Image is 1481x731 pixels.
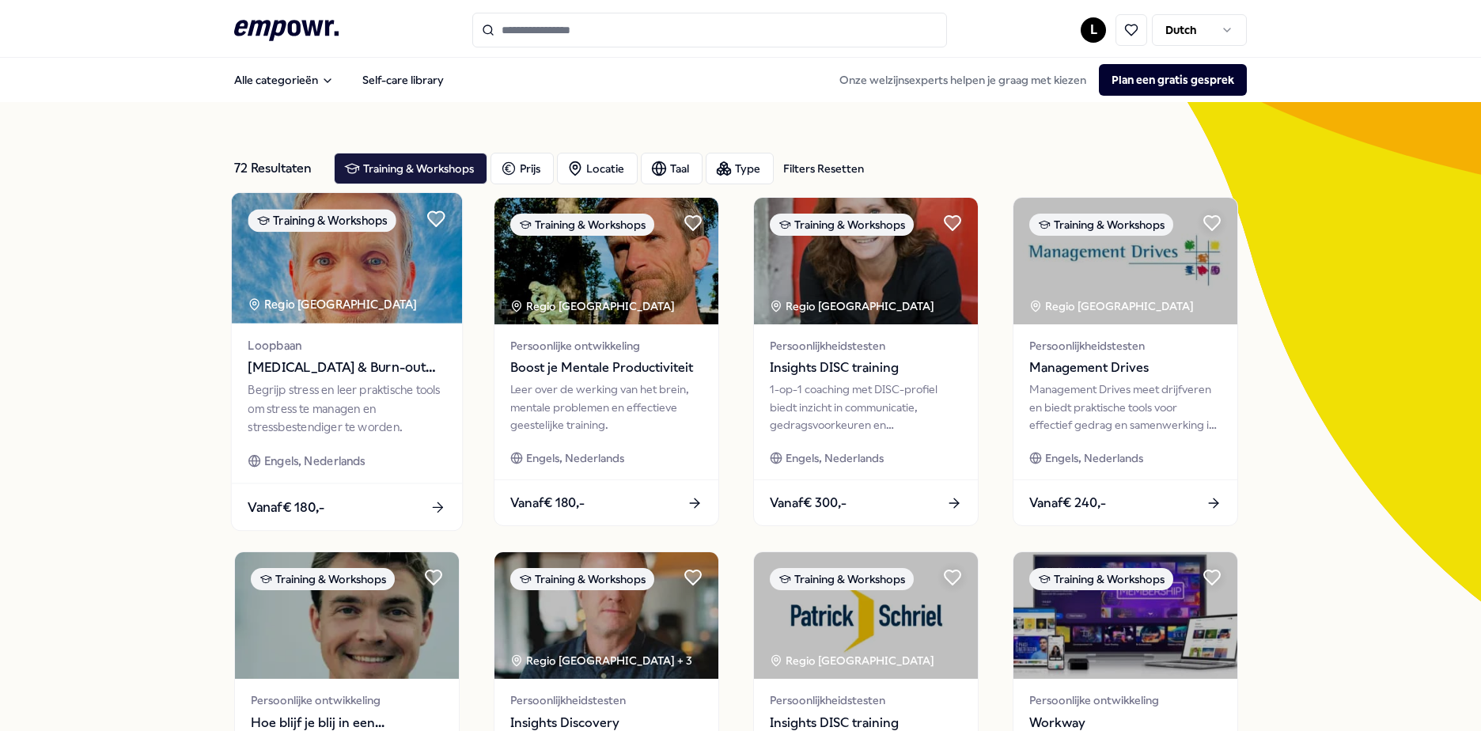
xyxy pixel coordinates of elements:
button: L [1081,17,1106,43]
div: Regio [GEOGRAPHIC_DATA] [770,652,937,669]
span: Persoonlijkheidstesten [1029,337,1222,354]
span: Management Drives [1029,358,1222,378]
span: Vanaf € 180,- [510,493,585,513]
span: Engels, Nederlands [786,449,884,467]
a: Self-care library [350,64,456,96]
div: Training & Workshops [1029,214,1173,236]
div: Training & Workshops [248,209,396,232]
img: package image [1013,198,1237,324]
img: package image [494,198,718,324]
button: Training & Workshops [334,153,487,184]
div: 72 Resultaten [234,153,321,184]
div: Management Drives meet drijfveren en biedt praktische tools voor effectief gedrag en samenwerking... [1029,381,1222,434]
div: Regio [GEOGRAPHIC_DATA] [510,297,677,315]
img: package image [1013,552,1237,679]
span: Vanaf € 300,- [770,493,847,513]
button: Alle categorieën [222,64,347,96]
img: package image [235,552,459,679]
a: package imageTraining & WorkshopsRegio [GEOGRAPHIC_DATA] PersoonlijkheidstestenManagement DrivesM... [1013,197,1238,526]
div: Onze welzijnsexperts helpen je graag met kiezen [827,64,1247,96]
div: Training & Workshops [510,568,654,590]
span: Persoonlijkheidstesten [510,691,703,709]
button: Taal [641,153,703,184]
a: package imageTraining & WorkshopsRegio [GEOGRAPHIC_DATA] PersoonlijkheidstestenInsights DISC trai... [753,197,979,526]
span: Boost je Mentale Productiviteit [510,358,703,378]
button: Locatie [557,153,638,184]
span: Engels, Nederlands [526,449,624,467]
div: Training & Workshops [770,568,914,590]
div: Begrijp stress en leer praktische tools om stress te managen en stressbestendiger te worden. [248,381,445,436]
img: package image [232,193,462,324]
button: Plan een gratis gesprek [1099,64,1247,96]
nav: Main [222,64,456,96]
span: Vanaf € 240,- [1029,493,1106,513]
img: package image [754,198,978,324]
a: package imageTraining & WorkshopsRegio [GEOGRAPHIC_DATA] Persoonlijke ontwikkelingBoost je Mental... [494,197,719,526]
div: Training & Workshops [770,214,914,236]
div: Leer over de werking van het brein, mentale problemen en effectieve geestelijke training. [510,381,703,434]
span: Persoonlijkheidstesten [770,337,962,354]
button: Type [706,153,774,184]
span: Persoonlijke ontwikkeling [251,691,443,709]
span: Engels, Nederlands [1045,449,1143,467]
span: Persoonlijke ontwikkeling [510,337,703,354]
img: package image [494,552,718,679]
div: 1-op-1 coaching met DISC-profiel biedt inzicht in communicatie, gedragsvoorkeuren en ontwikkelpun... [770,381,962,434]
div: Training & Workshops [251,568,395,590]
button: Prijs [491,153,554,184]
span: Vanaf € 180,- [248,497,324,517]
a: package imageTraining & WorkshopsRegio [GEOGRAPHIC_DATA] Loopbaan[MEDICAL_DATA] & Burn-out Preven... [231,192,464,532]
span: Insights DISC training [770,358,962,378]
img: package image [754,552,978,679]
span: Engels, Nederlands [264,452,366,470]
div: Training & Workshops [1029,568,1173,590]
span: Persoonlijke ontwikkeling [1029,691,1222,709]
div: Regio [GEOGRAPHIC_DATA] [770,297,937,315]
div: Training & Workshops [510,214,654,236]
input: Search for products, categories or subcategories [472,13,947,47]
span: Persoonlijkheidstesten [770,691,962,709]
div: Filters Resetten [783,160,864,177]
div: Regio [GEOGRAPHIC_DATA] [248,295,419,313]
span: [MEDICAL_DATA] & Burn-out Preventie [248,358,445,378]
div: Regio [GEOGRAPHIC_DATA] + 3 [510,652,692,669]
span: Loopbaan [248,336,445,354]
div: Regio [GEOGRAPHIC_DATA] [1029,297,1196,315]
